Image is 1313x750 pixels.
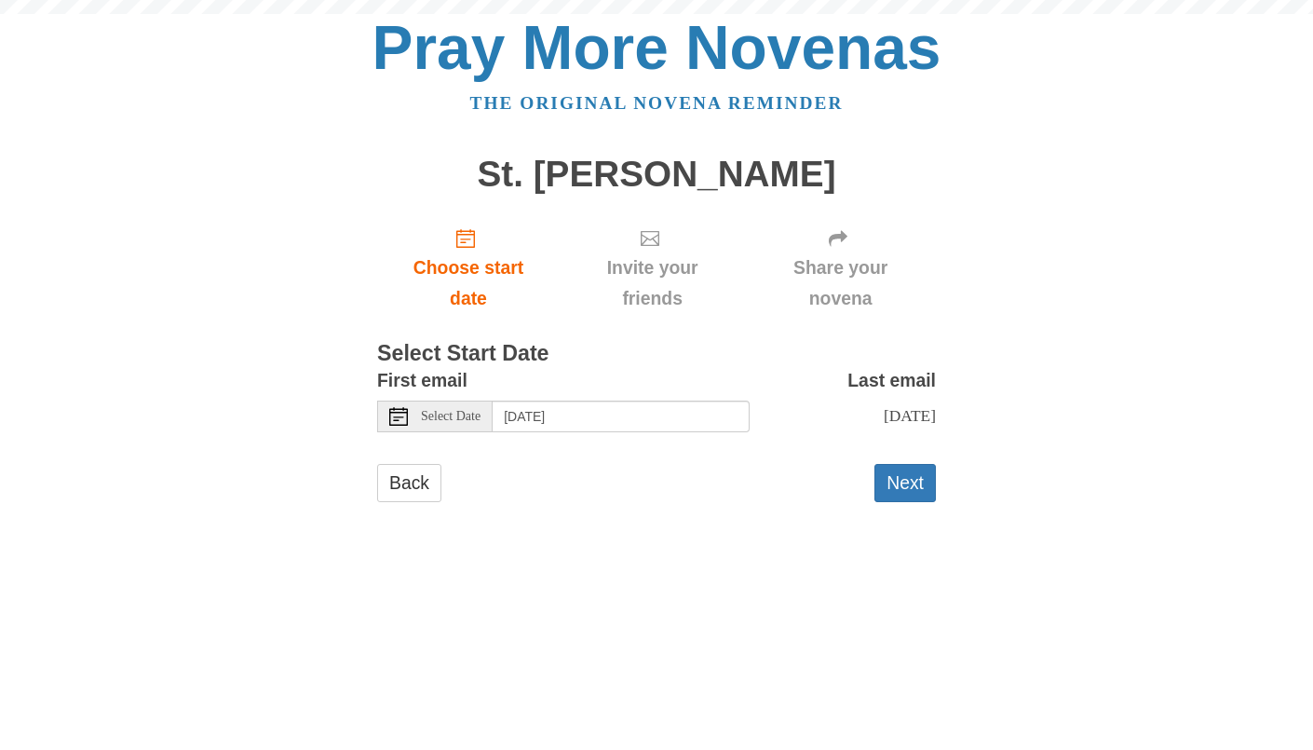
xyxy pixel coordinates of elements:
[560,212,745,323] div: Click "Next" to confirm your start date first.
[377,155,936,195] h1: St. [PERSON_NAME]
[745,212,936,323] div: Click "Next" to confirm your start date first.
[372,13,941,82] a: Pray More Novenas
[578,252,726,314] span: Invite your friends
[884,406,936,425] span: [DATE]
[421,410,481,423] span: Select Date
[396,252,541,314] span: Choose start date
[470,93,844,113] a: The original novena reminder
[847,365,936,396] label: Last email
[377,342,936,366] h3: Select Start Date
[377,212,560,323] a: Choose start date
[377,365,467,396] label: First email
[377,464,441,502] a: Back
[874,464,936,502] button: Next
[764,252,917,314] span: Share your novena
